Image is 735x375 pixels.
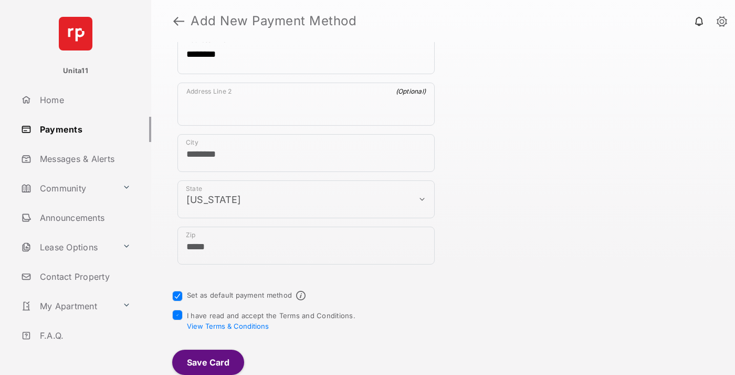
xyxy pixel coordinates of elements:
[187,291,292,299] label: Set as default payment method
[63,66,88,76] p: Unita11
[172,350,244,375] button: Save Card
[177,31,435,74] div: payment_method_screening[postal_addresses][addressLine1]
[17,87,151,113] a: Home
[191,15,356,27] strong: Add New Payment Method
[177,83,435,126] div: payment_method_screening[postal_addresses][addressLine2]
[177,180,435,218] div: payment_method_screening[postal_addresses][administrativeArea]
[17,235,118,260] a: Lease Options
[17,293,118,319] a: My Apartment
[17,176,118,201] a: Community
[187,311,355,330] span: I have read and accept the Terms and Conditions.
[59,17,92,50] img: svg+xml;base64,PHN2ZyB4bWxucz0iaHR0cDovL3d3dy53My5vcmcvMjAwMC9zdmciIHdpZHRoPSI2NCIgaGVpZ2h0PSI2NC...
[177,227,435,265] div: payment_method_screening[postal_addresses][postalCode]
[187,322,269,330] button: I have read and accept the Terms and Conditions.
[17,323,151,348] a: F.A.Q.
[17,117,151,142] a: Payments
[17,146,151,171] a: Messages & Alerts
[177,134,435,172] div: payment_method_screening[postal_addresses][locality]
[296,291,306,300] span: Default payment method info
[17,205,151,230] a: Announcements
[17,264,151,289] a: Contact Property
